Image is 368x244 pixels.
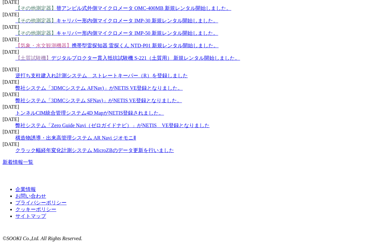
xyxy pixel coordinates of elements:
a: クッキーポリシー [15,207,56,212]
span: 【土質試験機】 [15,55,51,61]
a: 【その他測定器】キャリパー形内側マイクロメータ IMP-30 新規レンタル開始しました。 [15,18,218,23]
dt: [DATE] [3,92,365,97]
dt: [DATE] [3,37,365,42]
a: 新着情報一覧 [3,159,33,165]
a: トンネルCIM統合管理システム4D MapがNETIS登録されました。 [15,110,164,116]
address: ©SOOKI Co.,Ltd. All Rights Reserved. [3,236,365,241]
a: 弊社システム「3DMCシステム AFNav)」がNETIS VE登録となりました。 [15,85,183,91]
a: 【気象・水文観測機器】携帯型雷探知器 雷探くん NTD-P01 新規レンタル開始しました。 [15,43,219,48]
a: 企業情報 [15,187,36,192]
a: サイトマップ [15,213,46,219]
dt: [DATE] [3,12,365,18]
span: 【その他測定器】 [15,30,56,36]
dt: [DATE] [3,141,365,147]
a: お問い合わせ [15,193,46,199]
a: 【土質試験機】デジタルプロクター貫入抵抗試験機 S-221（土質用） 新規レンタル開始しました。 [15,55,240,61]
span: 【その他測定器】 [15,5,56,11]
dt: [DATE] [3,129,365,135]
dt: [DATE] [3,117,365,122]
dt: [DATE] [3,24,365,30]
a: プライバシーポリシー [15,200,67,205]
a: 【その他測定器】替アンビル式外側マイクロメータ OMC-400MB 新規レンタル開始しました。 [15,5,231,11]
a: 【その他測定器】キャリパー形内側マイクロメータ IMP-50 新規レンタル開始しました。 [15,30,218,36]
dt: [DATE] [3,67,365,72]
span: 【気象・水文観測機器】 [15,43,72,48]
dt: [DATE] [3,104,365,110]
span: 【その他測定器】 [15,18,56,23]
a: 構造物誘導・出来高管理システム AR Navi ジオモニⅡ [15,135,136,141]
dt: [DATE] [3,79,365,85]
a: 逆打ち支柱建入れ計測システム ストレートキーパー（R）を登録しました [15,73,188,78]
a: クラック幅経年変化計測システム MicroZBのデータ更新を行いました [15,148,174,153]
a: 弊社システム「3DMCシステム SFNav)」がNETIS VE登録となりました。 [15,98,182,103]
a: 弊社システム「Zero Guide Navi（ゼロガイドナビ）」がNETIS VE登録となりました [15,123,210,128]
dt: [DATE] [3,49,365,55]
